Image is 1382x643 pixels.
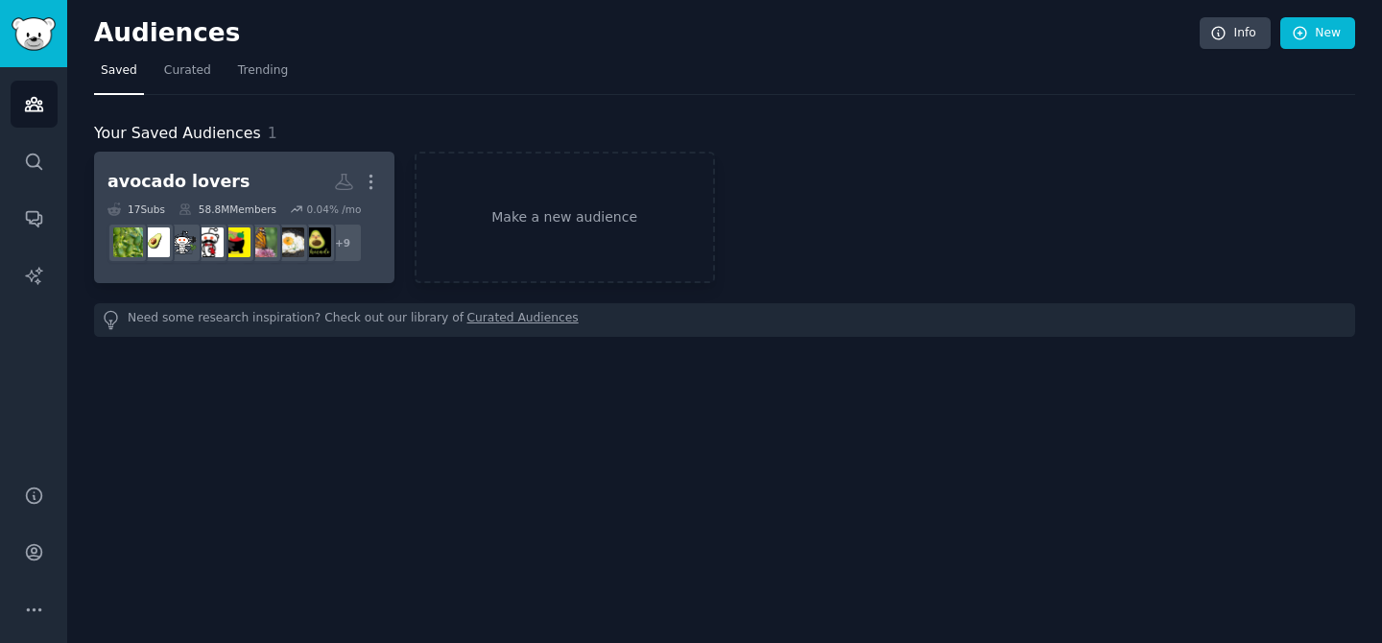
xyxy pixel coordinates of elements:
a: Trending [231,56,295,95]
h2: Audiences [94,18,1200,49]
img: SalsaSnobs [221,227,250,257]
span: Saved [101,62,137,80]
img: BreakfastFood [274,227,304,257]
div: 17 Sub s [107,202,165,216]
img: avocado [113,227,143,257]
a: Curated Audiences [467,310,579,330]
a: Curated [157,56,218,95]
span: Your Saved Audiences [94,122,261,146]
img: tonightsdinner [194,227,224,257]
span: Curated [164,62,211,80]
a: Info [1200,17,1271,50]
img: GummySearch logo [12,17,56,51]
a: New [1280,17,1355,50]
img: gardening [248,227,277,257]
img: avocadosgonewild [301,227,331,257]
img: avocados [140,227,170,257]
a: Saved [94,56,144,95]
span: Trending [238,62,288,80]
div: Need some research inspiration? Check out our library of [94,303,1355,337]
span: 1 [268,124,277,142]
a: avocado lovers17Subs58.8MMembers0.04% /mo+9avocadosgonewildBreakfastFoodgardeningSalsaSnobstonigh... [94,152,394,283]
div: + 9 [322,223,363,263]
div: 0.04 % /mo [306,202,361,216]
div: avocado lovers [107,170,250,194]
img: keto [167,227,197,257]
div: 58.8M Members [179,202,276,216]
a: Make a new audience [415,152,715,283]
